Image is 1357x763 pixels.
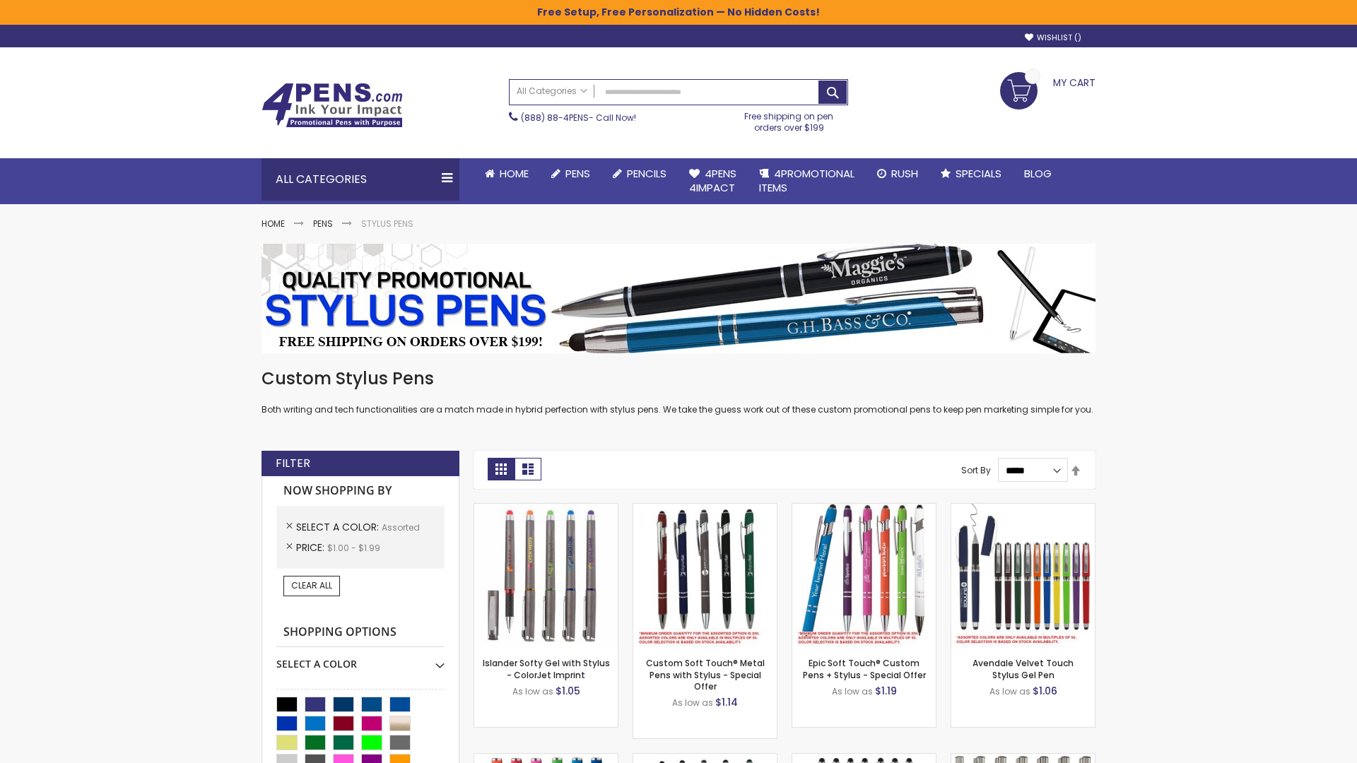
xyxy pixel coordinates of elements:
[262,158,459,201] div: All Categories
[961,464,991,476] label: Sort By
[474,158,540,189] a: Home
[832,685,873,697] span: As low as
[262,244,1095,353] img: Stylus Pens
[1013,158,1063,189] a: Blog
[1025,32,1081,43] a: Wishlist
[382,521,420,533] span: Assorted
[296,520,382,534] span: Select A Color
[483,657,610,680] a: Islander Softy Gel with Stylus - ColorJet Imprint
[540,158,601,189] a: Pens
[276,456,310,471] strong: Filter
[262,83,403,128] img: 4Pens Custom Pens and Promotional Products
[474,503,618,515] a: Islander Softy Gel with Stylus - ColorJet Imprint-Assorted
[891,166,918,181] span: Rush
[601,158,678,189] a: Pencils
[276,617,445,648] strong: Shopping Options
[276,647,445,671] div: Select A Color
[730,105,849,134] div: Free shipping on pen orders over $199
[262,367,1095,390] h1: Custom Stylus Pens
[521,112,636,124] span: - Call Now!
[283,576,340,596] a: Clear All
[296,540,327,555] span: Price
[956,166,1001,181] span: Specials
[678,158,748,204] a: 4Pens4impact
[633,504,777,647] img: Custom Soft Touch® Metal Pens with Stylus-Assorted
[262,218,285,230] a: Home
[803,657,926,680] a: Epic Soft Touch® Custom Pens + Stylus - Special Offer
[488,458,515,480] strong: Grid
[792,503,936,515] a: 4P-MS8B-Assorted
[689,166,736,195] span: 4Pens 4impact
[276,476,445,506] strong: Now Shopping by
[646,657,765,692] a: Custom Soft Touch® Metal Pens with Stylus - Special Offer
[512,685,553,697] span: As low as
[556,684,580,698] span: $1.05
[973,657,1074,680] a: Avendale Velvet Touch Stylus Gel Pen
[1024,166,1052,181] span: Blog
[291,579,332,591] span: Clear All
[361,218,413,230] strong: Stylus Pens
[792,504,936,647] img: 4P-MS8B-Assorted
[262,367,1095,416] div: Both writing and tech functionalities are a match made in hybrid perfection with stylus pens. We ...
[759,166,854,195] span: 4PROMOTIONAL ITEMS
[327,542,380,554] span: $1.00 - $1.99
[951,504,1095,647] img: Avendale Velvet Touch Stylus Gel Pen-Assorted
[866,158,929,189] a: Rush
[672,697,713,709] span: As low as
[627,166,666,181] span: Pencils
[500,166,529,181] span: Home
[929,158,1013,189] a: Specials
[565,166,590,181] span: Pens
[517,85,587,97] span: All Categories
[633,503,777,515] a: Custom Soft Touch® Metal Pens with Stylus-Assorted
[715,695,738,709] span: $1.14
[510,80,594,103] a: All Categories
[474,504,618,647] img: Islander Softy Gel with Stylus - ColorJet Imprint-Assorted
[989,685,1030,697] span: As low as
[875,684,897,698] span: $1.19
[1033,684,1057,698] span: $1.06
[313,218,333,230] a: Pens
[951,503,1095,515] a: Avendale Velvet Touch Stylus Gel Pen-Assorted
[521,112,589,124] a: (888) 88-4PENS
[748,158,866,204] a: 4PROMOTIONALITEMS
